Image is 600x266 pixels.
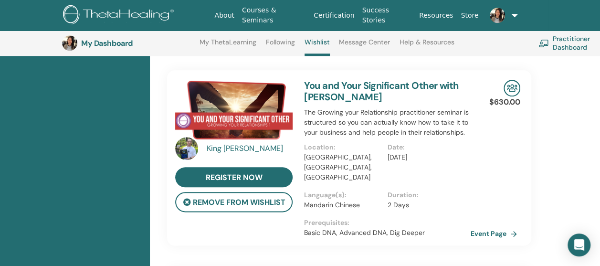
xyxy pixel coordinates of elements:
p: 2 Days [388,200,465,210]
img: In-Person Seminar [504,80,520,96]
img: logo.png [63,5,177,26]
div: Open Intercom Messenger [568,234,590,256]
img: chalkboard-teacher.svg [538,39,549,47]
p: Prerequisites : [304,218,471,228]
p: [GEOGRAPHIC_DATA], [GEOGRAPHIC_DATA], [GEOGRAPHIC_DATA] [304,152,381,182]
a: Store [457,7,482,24]
a: Following [266,38,295,53]
p: Duration : [388,190,465,200]
a: Wishlist [305,38,330,56]
a: Resources [415,7,457,24]
img: default.jpg [490,8,505,23]
a: Help & Resources [400,38,454,53]
a: King [PERSON_NAME] [207,143,295,154]
p: [DATE] [388,152,465,162]
a: About [211,7,238,24]
button: remove from wishlist [175,192,293,212]
a: Success Stories [358,1,415,29]
p: Language(s) : [304,190,381,200]
img: default.jpg [62,35,77,51]
p: Date : [388,142,465,152]
a: You and Your Significant Other with [PERSON_NAME] [304,79,458,103]
img: You and Your Significant Other [175,80,293,140]
p: Location : [304,142,381,152]
p: The Growing your Relationship practitioner seminar is structured so you can actually know how to ... [304,107,471,138]
a: My ThetaLearning [200,38,256,53]
a: register now [175,167,293,187]
img: default.jpg [175,137,198,160]
p: Basic DNA, Advanced DNA, Dig Deeper [304,228,471,238]
a: Courses & Seminars [238,1,310,29]
p: $630.00 [489,96,520,108]
h3: My Dashboard [81,39,177,48]
a: Message Center [339,38,390,53]
p: Mandarin Chinese [304,200,381,210]
a: Certification [310,7,358,24]
span: register now [206,172,263,182]
a: Event Page [471,226,521,241]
